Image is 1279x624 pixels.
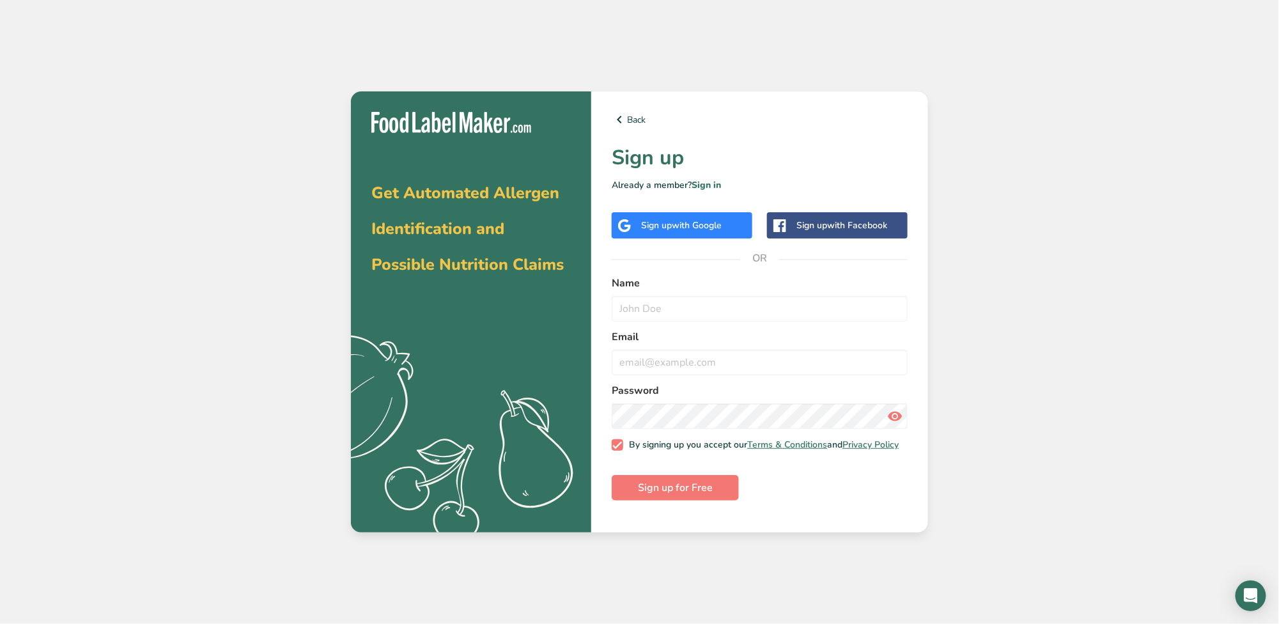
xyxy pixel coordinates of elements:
input: email@example.com [612,350,908,375]
label: Email [612,329,908,345]
a: Back [612,112,908,127]
button: Sign up for Free [612,475,739,501]
img: Food Label Maker [371,112,531,133]
div: Sign up [796,219,887,232]
p: Already a member? [612,178,908,192]
span: OR [741,239,779,277]
label: Password [612,383,908,398]
span: with Google [672,219,722,231]
span: By signing up you accept our and [623,439,899,451]
input: John Doe [612,296,908,322]
a: Sign in [692,179,721,191]
a: Terms & Conditions [747,439,827,451]
a: Privacy Policy [842,439,899,451]
span: Get Automated Allergen Identification and Possible Nutrition Claims [371,182,564,276]
h1: Sign up [612,143,908,173]
span: Sign up for Free [638,480,713,495]
label: Name [612,276,908,291]
span: with Facebook [827,219,887,231]
div: Sign up [641,219,722,232]
div: Open Intercom Messenger [1236,581,1266,611]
